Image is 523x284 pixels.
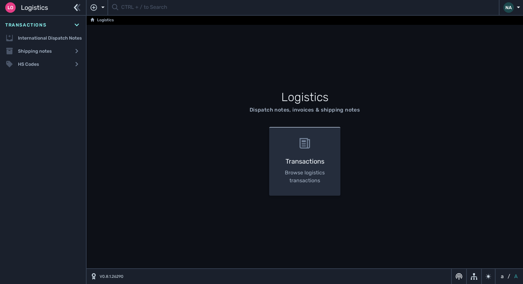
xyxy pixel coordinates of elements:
span: Transactions [5,22,46,28]
button: A [513,273,519,280]
a: Logistics [90,16,114,24]
h3: Transactions [280,156,330,166]
span: V0.8.1.26290 [100,274,123,279]
button: a [499,273,505,280]
div: NA [503,2,514,13]
div: Dispatch notes, invoices & shipping notes [250,106,360,114]
h1: Logistics [146,88,463,106]
div: Lo [5,2,16,13]
span: Logistics [21,3,48,12]
input: CTRL + / to Search [121,1,495,14]
a: Transactions Browse logistics transactions [265,127,345,196]
span: / [508,273,510,280]
p: Browse logistics transactions [280,169,330,185]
